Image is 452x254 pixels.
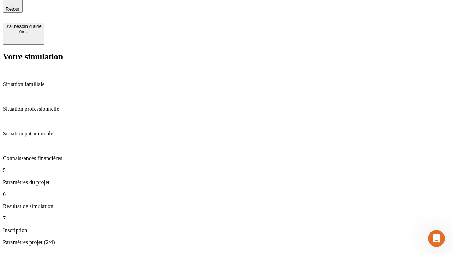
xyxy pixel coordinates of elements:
[428,230,445,247] iframe: Intercom live chat
[6,24,42,29] div: J’ai besoin d'aide
[3,155,449,162] p: Connaissances financières
[3,81,449,87] p: Situation familiale
[3,191,449,198] p: 6
[3,179,449,186] p: Paramètres du projet
[3,131,449,137] p: Situation patrimoniale
[6,6,20,12] span: Retour
[3,106,449,112] p: Situation professionnelle
[3,203,449,210] p: Résultat de simulation
[3,227,449,234] p: Inscription
[6,29,42,34] div: Aide
[3,215,449,222] p: 7
[3,167,449,174] p: 5
[3,23,44,45] button: J’ai besoin d'aideAide
[3,52,449,61] h2: Votre simulation
[3,239,449,246] p: Paramètres projet (2/4)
